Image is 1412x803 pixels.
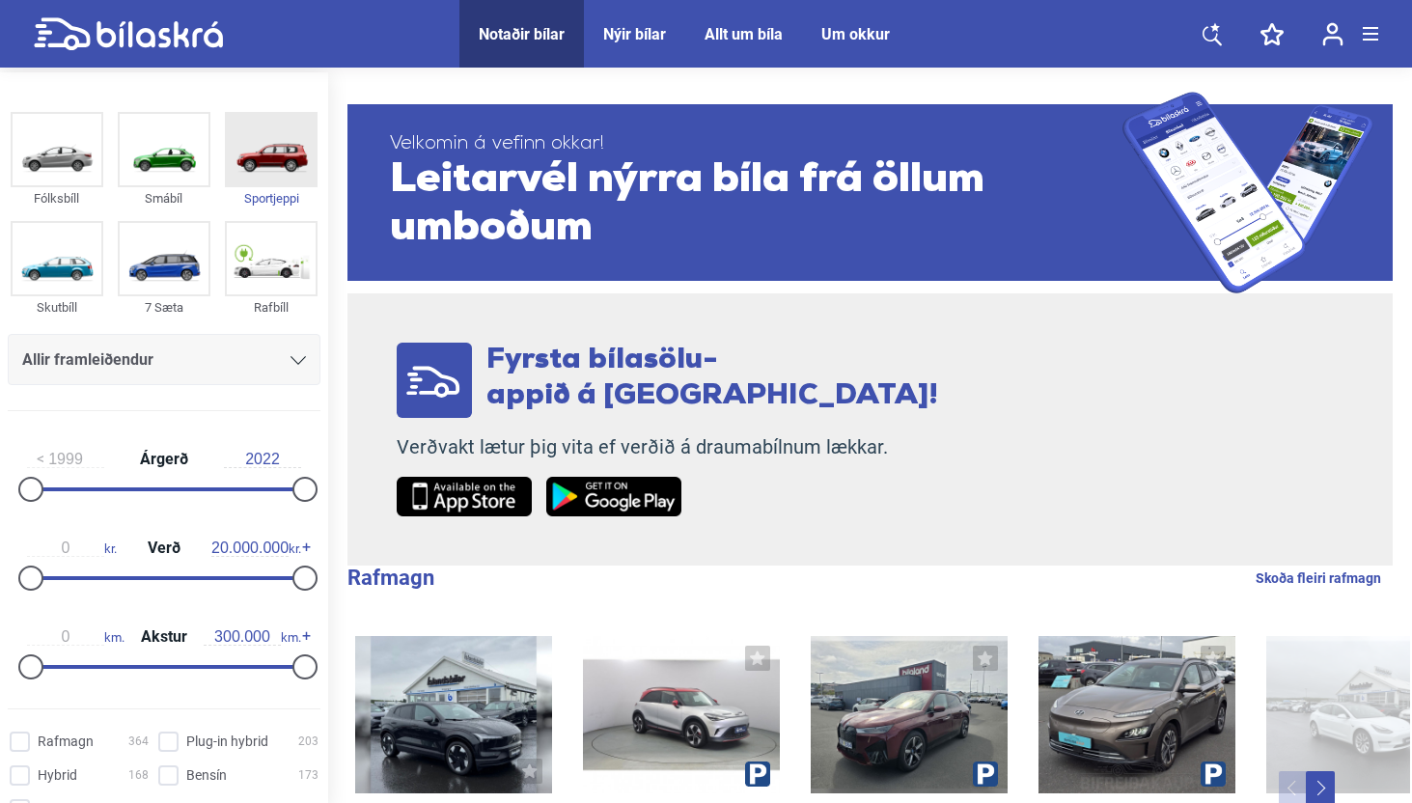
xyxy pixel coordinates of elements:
a: Allt um bíla [705,25,783,43]
span: Velkomin á vefinn okkar! [390,132,1122,156]
a: Nýir bílar [603,25,666,43]
span: km. [204,628,301,646]
div: Smábíl [118,187,210,209]
span: Fyrsta bílasölu- appið á [GEOGRAPHIC_DATA]! [486,346,938,411]
span: 203 [298,732,318,752]
span: 168 [128,765,149,786]
img: user-login.svg [1322,22,1343,46]
span: Verð [143,540,185,556]
a: Velkomin á vefinn okkar!Leitarvél nýrra bíla frá öllum umboðum [347,92,1393,293]
span: km. [27,628,125,646]
div: 7 Sæta [118,296,210,318]
span: Plug-in hybrid [186,732,268,752]
span: kr. [27,540,117,557]
div: Skutbíll [11,296,103,318]
span: 173 [298,765,318,786]
div: Rafbíll [225,296,318,318]
a: Um okkur [821,25,890,43]
p: Verðvakt lætur þig vita ef verðið á draumabílnum lækkar. [397,435,938,459]
span: Rafmagn [38,732,94,752]
span: Allir framleiðendur [22,346,153,374]
div: Fólksbíll [11,187,103,209]
b: Rafmagn [347,566,434,590]
span: kr. [211,540,301,557]
a: Notaðir bílar [479,25,565,43]
span: Leitarvél nýrra bíla frá öllum umboðum [390,156,1122,253]
div: Sportjeppi [225,187,318,209]
span: Árgerð [135,452,193,467]
a: Skoða fleiri rafmagn [1256,566,1381,591]
span: Bensín [186,765,227,786]
span: Hybrid [38,765,77,786]
span: Akstur [136,629,192,645]
span: 364 [128,732,149,752]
